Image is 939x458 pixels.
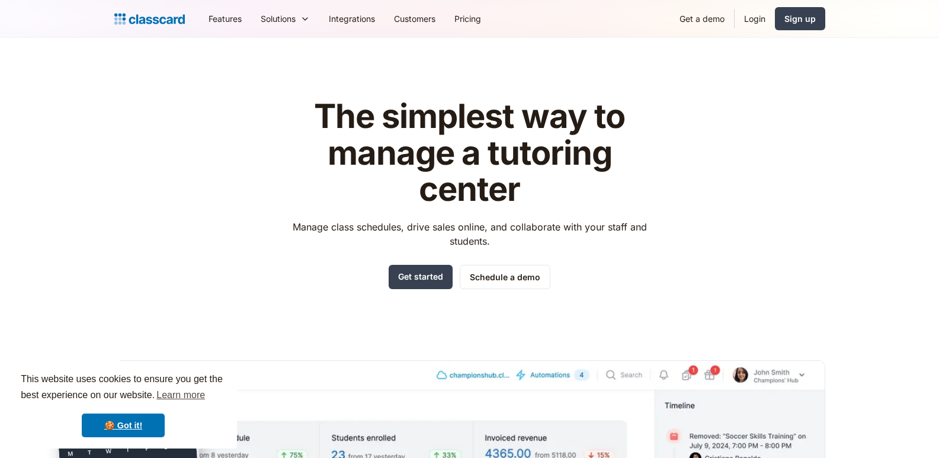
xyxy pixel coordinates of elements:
a: Get started [389,265,453,289]
a: learn more about cookies [155,386,207,404]
span: This website uses cookies to ensure you get the best experience on our website. [21,372,226,404]
a: Integrations [319,5,384,32]
a: Login [735,5,775,32]
a: Features [199,5,251,32]
h1: The simplest way to manage a tutoring center [281,98,658,208]
a: dismiss cookie message [82,414,165,437]
a: Logo [114,11,185,27]
div: Sign up [784,12,816,25]
div: Solutions [251,5,319,32]
a: Customers [384,5,445,32]
a: Get a demo [670,5,734,32]
a: Sign up [775,7,825,30]
div: Solutions [261,12,296,25]
div: cookieconsent [9,361,237,449]
p: Manage class schedules, drive sales online, and collaborate with your staff and students. [281,220,658,248]
a: Schedule a demo [460,265,550,289]
a: Pricing [445,5,491,32]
